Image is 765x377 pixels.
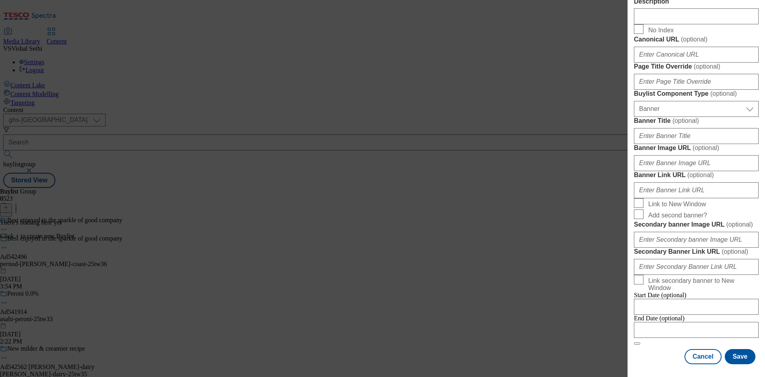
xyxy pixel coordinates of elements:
span: ( optional ) [694,63,720,70]
span: ( optional ) [710,90,737,97]
label: Canonical URL [634,36,759,43]
label: Secondary Banner Link URL [634,248,759,256]
label: Banner Image URL [634,144,759,152]
span: End Date (optional) [634,315,685,322]
label: Buylist Component Type [634,90,759,98]
input: Enter Banner Title [634,128,759,144]
input: Enter Banner Image URL [634,155,759,171]
span: ( optional ) [687,172,714,178]
label: Banner Title [634,117,759,125]
input: Enter Banner Link URL [634,182,759,198]
label: Secondary banner Image URL [634,221,759,229]
span: No Index [648,27,674,34]
input: Enter Date [634,322,759,338]
input: Enter Date [634,299,759,315]
label: Page Title Override [634,63,759,71]
label: Banner Link URL [634,171,759,179]
span: ( optional ) [673,117,699,124]
span: Link to New Window [648,201,706,208]
input: Enter Secondary Banner Link URL [634,259,759,275]
input: Enter Description [634,8,759,24]
input: Enter Secondary banner Image URL [634,232,759,248]
span: Link secondary banner to New Window [648,277,755,292]
button: Cancel [685,349,721,364]
span: ( optional ) [692,144,719,151]
input: Enter Page Title Override [634,74,759,90]
input: Enter Canonical URL [634,47,759,63]
span: Add second banner? [648,212,707,219]
span: ( optional ) [722,248,748,255]
span: Start Date (optional) [634,292,687,298]
span: ( optional ) [681,36,708,43]
button: Save [725,349,755,364]
span: ( optional ) [726,221,753,228]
